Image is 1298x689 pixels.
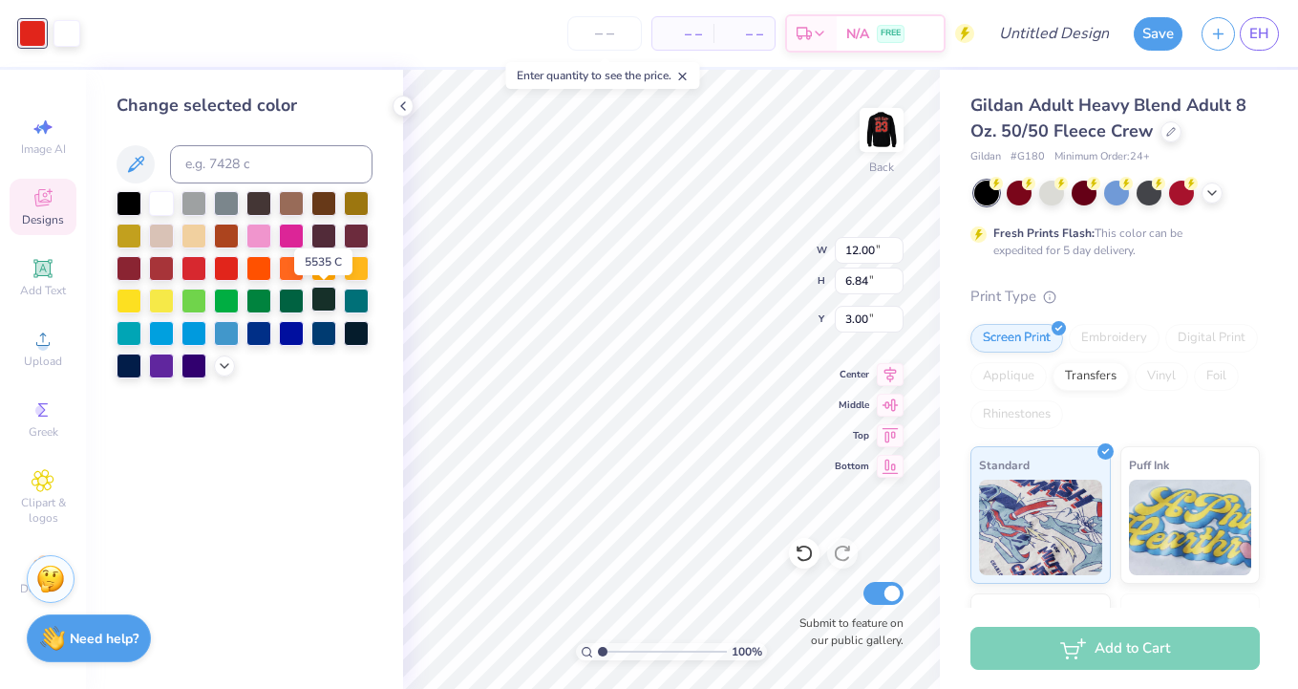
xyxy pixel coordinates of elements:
input: e.g. 7428 c [170,145,372,183]
span: Designs [22,212,64,227]
span: Top [835,429,869,442]
img: Back [862,111,901,149]
span: Decorate [20,581,66,596]
div: 5535 C [294,248,352,275]
div: Screen Print [970,324,1063,353]
span: FREE [881,27,901,40]
div: Back [869,159,894,176]
span: – – [664,24,702,44]
div: Rhinestones [970,400,1063,429]
div: Change selected color [117,93,372,118]
span: Neon Ink [979,602,1026,622]
span: # G180 [1011,149,1045,165]
input: – – [567,16,642,51]
span: Greek [29,424,58,440]
span: Add Text [20,283,66,298]
span: Minimum Order: 24 + [1054,149,1150,165]
span: 100 % [732,643,762,660]
div: Transfers [1053,362,1129,391]
span: Puff Ink [1129,455,1169,475]
input: Untitled Design [984,14,1124,53]
div: Print Type [970,286,1260,308]
img: Puff Ink [1129,480,1252,575]
strong: Need help? [70,630,138,648]
img: Standard [979,480,1102,575]
button: Save [1134,17,1182,51]
span: Gildan [970,149,1001,165]
div: Embroidery [1069,324,1160,353]
span: EH [1249,23,1269,45]
div: Digital Print [1165,324,1258,353]
span: Upload [24,354,62,369]
span: Bottom [835,460,869,473]
span: Middle [835,398,869,412]
div: This color can be expedited for 5 day delivery. [993,225,1228,259]
strong: Fresh Prints Flash: [993,226,1095,241]
div: Applique [970,362,1047,391]
span: Standard [979,455,1030,475]
label: Submit to feature on our public gallery. [789,614,904,649]
span: N/A [846,24,869,44]
span: Gildan Adult Heavy Blend Adult 8 Oz. 50/50 Fleece Crew [970,94,1246,142]
span: Center [835,368,869,381]
span: Clipart & logos [10,495,76,526]
span: – – [725,24,763,44]
div: Vinyl [1135,362,1188,391]
span: Image AI [21,141,66,157]
a: EH [1240,17,1279,51]
div: Foil [1194,362,1239,391]
div: Enter quantity to see the price. [506,62,700,89]
span: Metallic & Glitter Ink [1129,602,1242,622]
